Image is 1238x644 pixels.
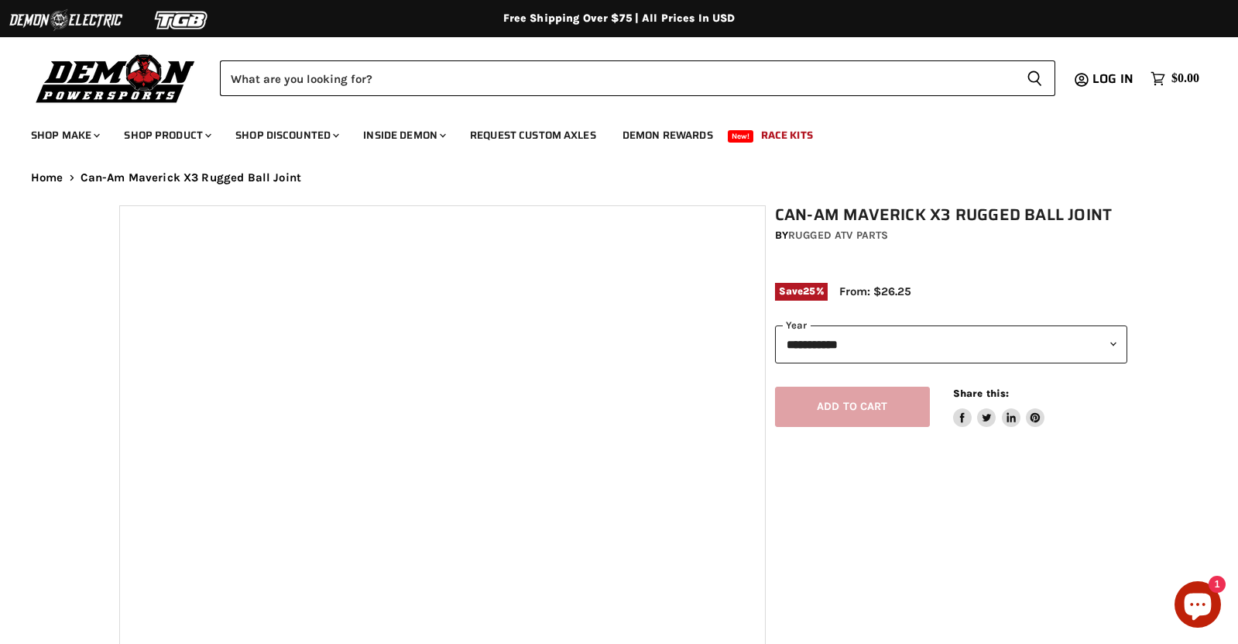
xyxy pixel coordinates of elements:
span: $0.00 [1171,71,1199,86]
a: Shop Discounted [224,119,348,151]
span: Can-Am Maverick X3 Rugged Ball Joint [81,171,301,184]
span: From: $26.25 [839,284,911,298]
img: TGB Logo 2 [124,5,240,35]
span: Log in [1092,69,1133,88]
select: year [775,325,1128,363]
a: Demon Rewards [611,119,725,151]
aside: Share this: [953,387,1045,428]
form: Product [220,60,1055,96]
a: $0.00 [1143,67,1207,90]
a: Rugged ATV Parts [788,229,888,242]
img: Demon Powersports [31,50,201,105]
a: Race Kits [749,119,825,151]
span: New! [728,130,754,143]
ul: Main menu [19,113,1195,151]
h1: Can-Am Maverick X3 Rugged Ball Joint [775,205,1128,225]
inbox-online-store-chat: Shopify online store chat [1170,581,1226,632]
a: Shop Product [112,119,221,151]
span: Share this: [953,387,1009,399]
a: Request Custom Axles [458,119,608,151]
input: Search [220,60,1014,96]
img: Demon Electric Logo 2 [8,5,124,35]
button: Search [1014,60,1055,96]
a: Inside Demon [352,119,455,151]
span: 25 [803,285,815,297]
a: Shop Make [19,119,109,151]
div: by [775,227,1128,244]
span: Save % [775,283,828,300]
a: Log in [1085,72,1143,86]
a: Home [31,171,63,184]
